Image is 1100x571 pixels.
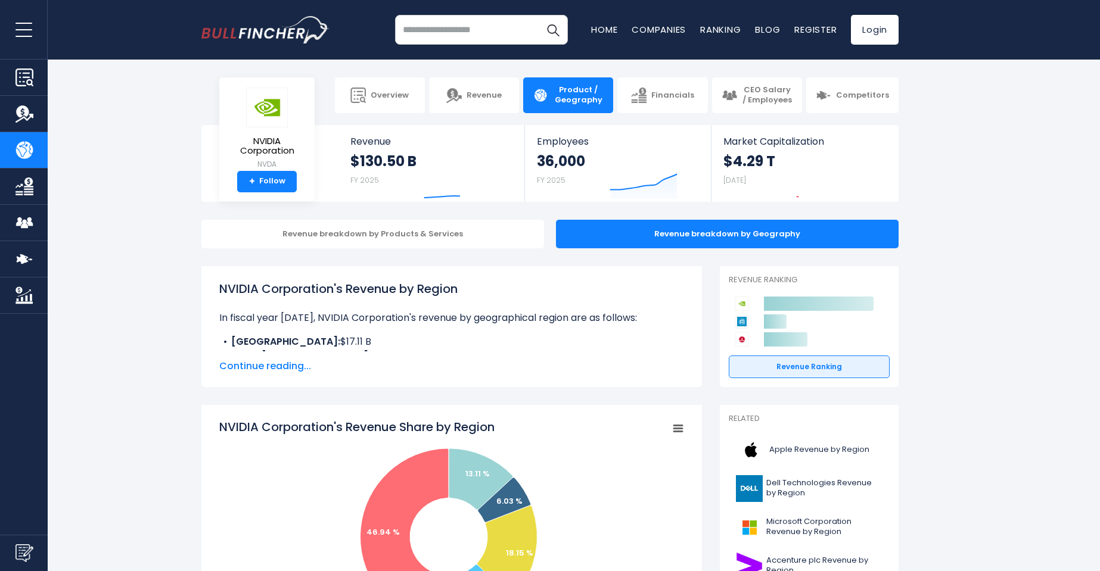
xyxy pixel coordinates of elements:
[201,16,330,43] a: Go to homepage
[537,136,698,147] span: Employees
[350,175,379,185] small: FY 2025
[712,77,802,113] a: CEO Salary / Employees
[851,15,899,45] a: Login
[219,335,684,349] li: $17.11 B
[350,136,513,147] span: Revenue
[371,91,409,101] span: Overview
[556,220,899,248] div: Revenue breakdown by Geography
[350,152,417,170] strong: $130.50 B
[651,91,694,101] span: Financials
[735,297,749,311] img: NVIDIA Corporation competitors logo
[617,77,707,113] a: Financials
[537,175,565,185] small: FY 2025
[769,445,869,455] span: Apple Revenue by Region
[231,349,371,363] b: Other [GEOGRAPHIC_DATA]:
[429,77,519,113] a: Revenue
[219,280,684,298] h1: NVIDIA Corporation's Revenue by Region
[723,152,775,170] strong: $4.29 T
[237,171,297,192] a: +Follow
[736,514,763,541] img: MSFT logo
[506,547,533,558] text: 18.15 %
[700,23,741,36] a: Ranking
[229,159,305,170] small: NVDA
[538,15,568,45] button: Search
[465,468,490,479] text: 13.11 %
[736,475,763,502] img: DELL logo
[249,176,255,187] strong: +
[219,419,495,435] tspan: NVIDIA Corporation's Revenue Share by Region
[736,436,766,463] img: AAPL logo
[729,414,890,424] p: Related
[219,349,684,363] li: $7.88 B
[729,433,890,466] a: Apple Revenue by Region
[735,314,749,329] img: Applied Materials competitors logo
[766,517,883,537] span: Microsoft Corporation Revenue by Region
[836,91,889,101] span: Competitors
[201,220,544,248] div: Revenue breakdown by Products & Services
[742,85,793,105] span: CEO Salary / Employees
[467,91,502,101] span: Revenue
[729,472,890,505] a: Dell Technologies Revenue by Region
[335,77,425,113] a: Overview
[766,478,883,498] span: Dell Technologies Revenue by Region
[523,77,613,113] a: Product / Geography
[806,77,899,113] a: Competitors
[228,87,306,171] a: NVIDIA Corporation NVDA
[632,23,686,36] a: Companies
[729,355,890,378] a: Revenue Ranking
[537,152,585,170] strong: 36,000
[201,16,330,43] img: bullfincher logo
[338,125,525,202] a: Revenue $130.50 B FY 2025
[711,125,897,202] a: Market Capitalization $4.29 T [DATE]
[219,311,684,325] p: In fiscal year [DATE], NVIDIA Corporation's revenue by geographical region are as follows:
[553,85,604,105] span: Product / Geography
[729,511,890,544] a: Microsoft Corporation Revenue by Region
[723,136,885,147] span: Market Capitalization
[229,136,305,156] span: NVIDIA Corporation
[219,359,684,373] span: Continue reading...
[525,125,710,202] a: Employees 36,000 FY 2025
[735,332,749,347] img: Broadcom competitors logo
[231,335,340,348] b: [GEOGRAPHIC_DATA]:
[723,175,746,185] small: [DATE]
[729,275,890,285] p: Revenue Ranking
[755,23,780,36] a: Blog
[591,23,617,36] a: Home
[366,526,400,538] text: 46.94 %
[794,23,837,36] a: Register
[496,495,523,507] text: 6.03 %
